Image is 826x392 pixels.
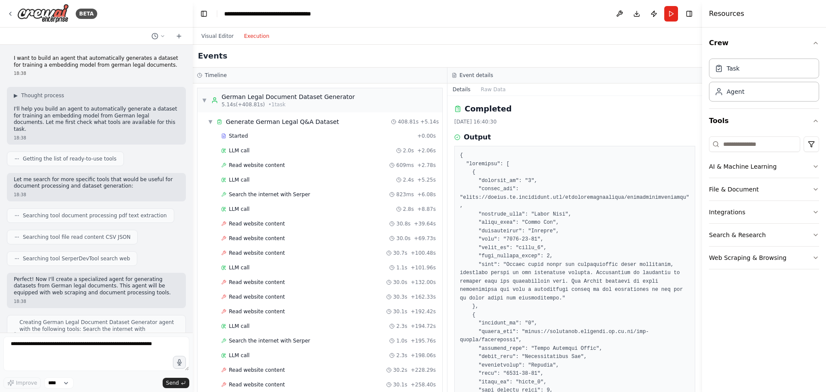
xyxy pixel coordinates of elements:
span: 408.81s [398,118,419,125]
div: Crew [709,55,819,108]
div: Agent [727,87,744,96]
p: I want to build an agent that automatically generates a dataset for training a embedding model fr... [14,55,179,68]
div: Generate German Legal Q&A Dataset [226,117,339,126]
h3: Output [464,132,491,142]
span: Read website content [229,235,285,242]
div: [DATE] 16:40:30 [454,118,695,125]
span: + 6.08s [417,191,436,198]
span: LLM call [229,176,250,183]
span: + 5.25s [417,176,436,183]
button: Raw Data [476,83,511,96]
span: Searching tool file read content CSV JSON [23,234,130,241]
span: + 0.00s [417,133,436,139]
nav: breadcrumb [224,9,311,18]
span: + 162.33s [411,293,436,300]
button: ▶Thought process [14,92,64,99]
span: 5.14s (+408.81s) [222,101,265,108]
span: Search the internet with Serper [229,191,310,198]
button: Hide right sidebar [683,8,695,20]
button: Search & Research [709,224,819,246]
span: + 132.00s [411,279,436,286]
span: + 195.76s [411,337,436,344]
button: File & Document [709,178,819,201]
span: Read website content [229,381,285,388]
span: + 5.14s [420,118,439,125]
p: Perfect! Now I'll create a specialized agent for generating datasets from German legal documents.... [14,276,179,296]
span: Searching tool document processing pdf text extraction [23,212,167,219]
button: Click to speak your automation idea [173,356,186,369]
span: + 192.42s [411,308,436,315]
span: Search the internet with Serper [229,337,310,344]
span: Creating German Legal Document Dataset Generator agent with the following tools: Search the inter... [19,319,179,346]
span: 30.1s [393,308,407,315]
span: + 194.72s [411,323,436,330]
button: Switch to previous chat [148,31,169,41]
button: Web Scraping & Browsing [709,247,819,269]
span: 2.3s [396,323,407,330]
button: Details [447,83,476,96]
span: 1.1s [396,264,407,271]
span: • 1 task [268,101,286,108]
span: LLM call [229,147,250,154]
button: Start a new chat [172,31,186,41]
button: Improve [3,377,41,389]
span: Read website content [229,220,285,227]
span: 30.7s [393,250,407,256]
span: ▶ [14,92,18,99]
span: 30.8s [396,220,410,227]
span: Read website content [229,162,285,169]
h3: Event details [459,72,493,79]
button: Crew [709,31,819,55]
span: ▼ [202,97,207,104]
span: Read website content [229,367,285,373]
h3: Timeline [205,72,227,79]
div: 18:38 [14,135,179,141]
span: Read website content [229,250,285,256]
span: LLM call [229,206,250,213]
button: Integrations [709,201,819,223]
span: LLM call [229,323,250,330]
span: Read website content [229,293,285,300]
span: + 101.96s [411,264,436,271]
span: 30.2s [393,367,407,373]
span: ▼ [208,118,213,125]
span: + 228.29s [411,367,436,373]
span: Getting the list of ready-to-use tools [23,155,117,162]
span: + 39.64s [414,220,436,227]
span: 30.0s [396,235,410,242]
span: + 100.48s [411,250,436,256]
button: Tools [709,109,819,133]
h2: Events [198,50,227,62]
span: + 69.73s [414,235,436,242]
span: Read website content [229,308,285,315]
span: Searching tool SerperDevTool search web [23,255,130,262]
div: 18:38 [14,70,179,77]
div: German Legal Document Dataset Generator [222,93,355,101]
h2: Completed [465,103,512,115]
span: 1.0s [396,337,407,344]
span: 30.0s [393,279,407,286]
div: Tools [709,133,819,276]
span: Send [166,380,179,386]
button: Send [163,378,189,388]
span: + 198.06s [411,352,436,359]
div: BETA [76,9,97,19]
img: Logo [17,4,69,23]
h4: Resources [709,9,744,19]
span: 609ms [396,162,414,169]
span: 2.8s [403,206,414,213]
span: 2.4s [403,176,414,183]
span: + 2.78s [417,162,436,169]
span: 30.3s [393,293,407,300]
span: Thought process [21,92,64,99]
p: I'll help you build an agent to automatically generate a dataset for training an embedding model ... [14,106,179,133]
span: LLM call [229,264,250,271]
span: Improve [16,380,37,386]
p: Let me search for more specific tools that would be useful for document processing and dataset ge... [14,176,179,190]
span: 2.0s [403,147,414,154]
span: Read website content [229,279,285,286]
button: Execution [239,31,274,41]
button: Visual Editor [196,31,239,41]
span: 823ms [396,191,414,198]
span: LLM call [229,352,250,359]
